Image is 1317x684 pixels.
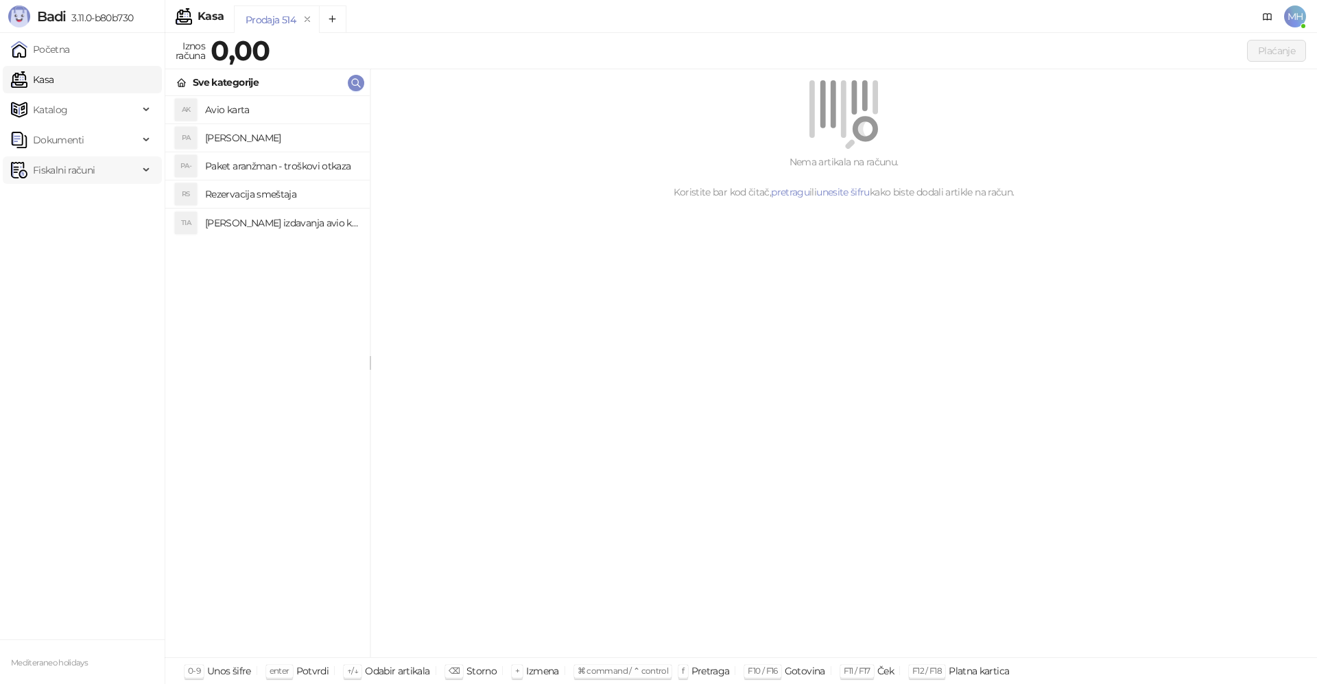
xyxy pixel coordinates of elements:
span: 0-9 [188,665,200,676]
h4: Avio karta [205,99,359,121]
span: F12 / F18 [912,665,942,676]
div: Nema artikala na računu. Koristite bar kod čitač, ili kako biste dodali artikle na račun. [387,154,1301,200]
div: Izmena [526,662,558,680]
h4: Paket aranžman - troškovi otkaza [205,155,359,177]
a: Dokumentacija [1257,5,1279,27]
span: Fiskalni računi [33,156,95,184]
a: Kasa [11,66,54,93]
a: pretragu [771,186,809,198]
div: Ček [877,662,894,680]
div: PA [175,127,197,149]
span: ⌘ command / ⌃ control [578,665,669,676]
div: Pretraga [691,662,730,680]
div: Unos šifre [207,662,251,680]
div: Prodaja 514 [246,12,296,27]
a: unesite šifru [816,186,870,198]
span: F11 / F17 [844,665,870,676]
div: AK [175,99,197,121]
img: Logo [8,5,30,27]
span: + [515,665,519,676]
button: remove [298,14,316,25]
button: Plaćanje [1247,40,1306,62]
div: Odabir artikala [365,662,429,680]
div: TIA [175,212,197,234]
span: Katalog [33,96,68,123]
span: ↑/↓ [347,665,358,676]
div: RS [175,183,197,205]
div: Sve kategorije [193,75,259,90]
div: Kasa [198,11,224,22]
div: PA- [175,155,197,177]
span: ⌫ [449,665,460,676]
button: Add tab [319,5,346,33]
strong: 0,00 [211,34,270,67]
div: grid [165,96,370,657]
a: Početna [11,36,70,63]
span: Dokumenti [33,126,84,154]
span: F10 / F16 [748,665,777,676]
span: Badi [37,8,66,25]
div: Potvrdi [296,662,329,680]
span: MH [1284,5,1306,27]
div: Iznos računa [173,37,208,64]
h4: Rezervacija smeštaja [205,183,359,205]
div: Gotovina [785,662,825,680]
h4: [PERSON_NAME] [205,127,359,149]
span: 3.11.0-b80b730 [66,12,133,24]
h4: [PERSON_NAME] izdavanja avio karta [205,212,359,234]
span: enter [270,665,289,676]
div: Platna kartica [949,662,1009,680]
div: Storno [466,662,497,680]
span: f [682,665,684,676]
small: Mediteraneo holidays [11,658,88,668]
